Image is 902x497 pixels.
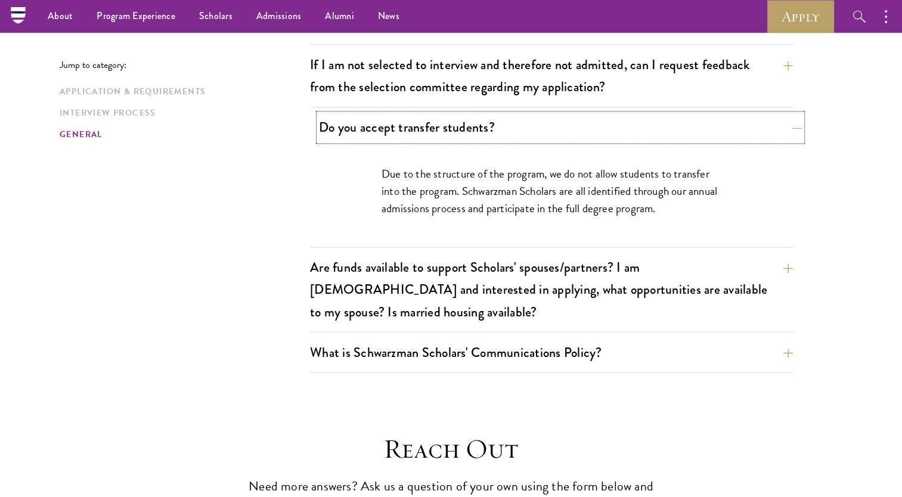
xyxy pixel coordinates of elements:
[382,165,721,217] p: Due to the structure of the program, we do not allow students to transfer into the program. Schwa...
[310,338,793,365] button: What is Schwarzman Scholars' Communications Policy?
[310,254,793,325] button: Are funds available to support Scholars' spouses/partners? I am [DEMOGRAPHIC_DATA] and interested...
[319,114,802,141] button: Do you accept transfer students?
[60,60,310,70] p: Jump to category:
[60,128,303,141] a: General
[310,51,793,100] button: If I am not selected to interview and therefore not admitted, can I request feedback from the sel...
[60,85,303,98] a: Application & Requirements
[60,107,303,119] a: Interview Process
[246,432,657,465] h3: Reach Out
